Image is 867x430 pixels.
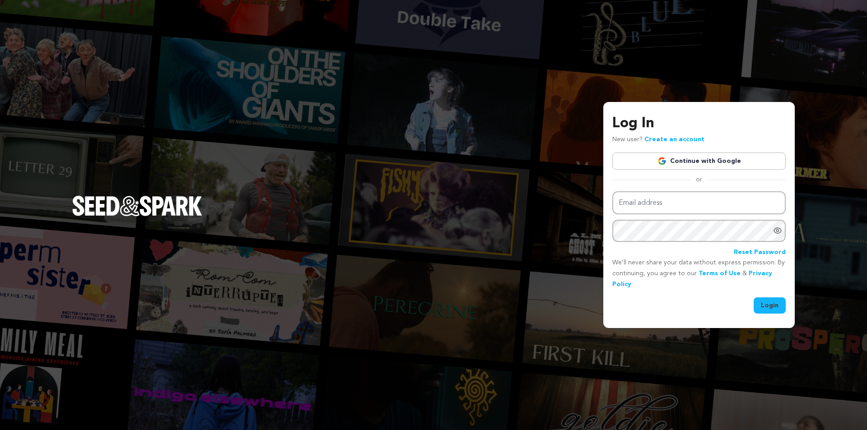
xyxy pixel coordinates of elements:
[699,270,741,277] a: Terms of Use
[754,297,786,314] button: Login
[612,270,772,287] a: Privacy Policy
[612,258,786,290] p: We’ll never share your data without express permission. By continuing, you agree to our & .
[773,226,782,235] a: Show password as plain text. Warning: this will display your password on the screen.
[690,175,708,184] span: or
[612,134,704,145] p: New user?
[72,196,202,216] img: Seed&Spark Logo
[612,113,786,134] h3: Log In
[657,157,667,166] img: Google logo
[72,196,202,234] a: Seed&Spark Homepage
[644,136,704,143] a: Create an account
[734,247,786,258] a: Reset Password
[612,191,786,214] input: Email address
[612,153,786,170] a: Continue with Google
